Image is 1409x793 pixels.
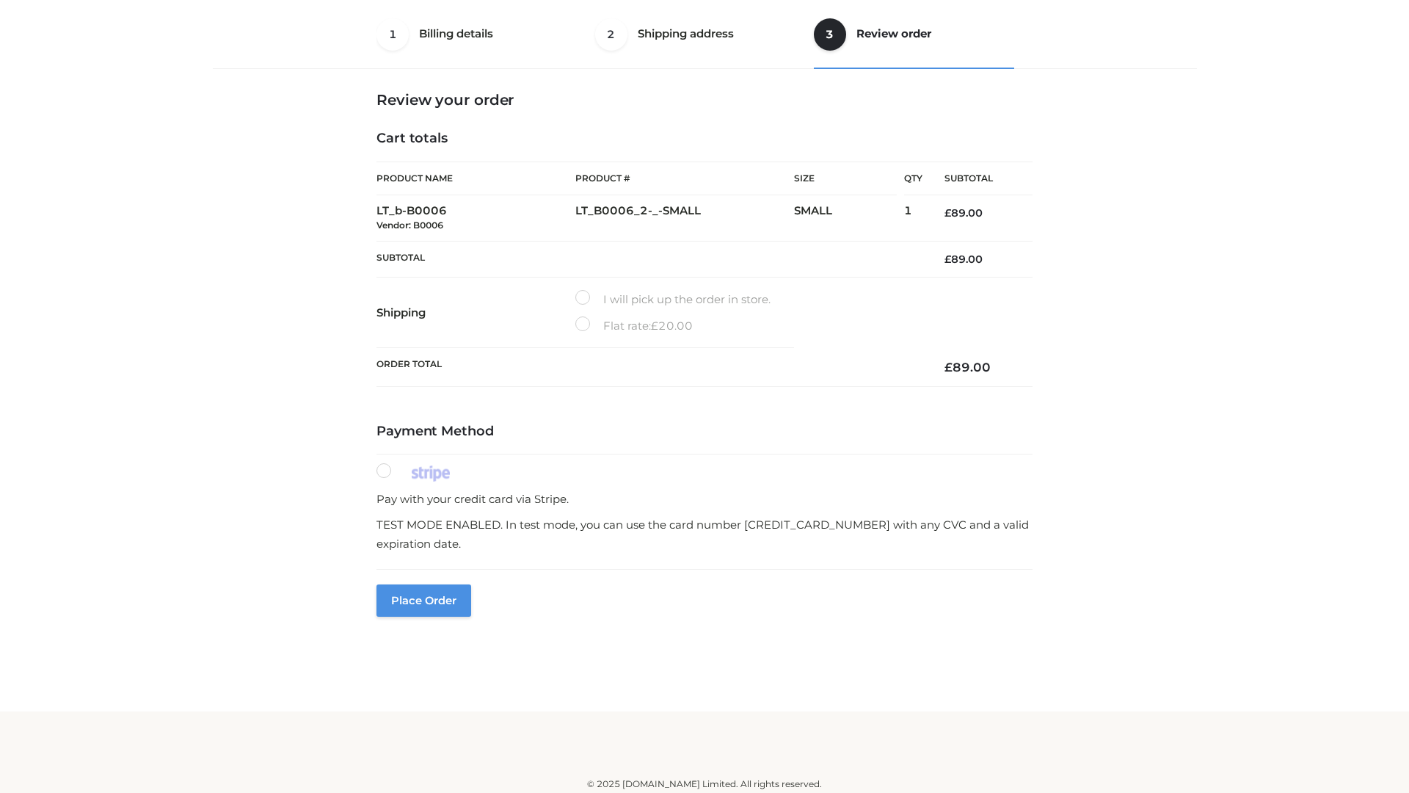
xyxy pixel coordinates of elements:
th: Shipping [376,278,575,348]
bdi: 20.00 [651,319,693,333]
th: Product # [575,162,794,195]
td: LT_B0006_2-_-SMALL [575,195,794,242]
bdi: 89.00 [944,206,983,220]
th: Subtotal [922,162,1033,195]
span: £ [944,253,951,266]
th: Order Total [376,348,922,387]
div: © 2025 [DOMAIN_NAME] Limited. All rights reserved. [218,777,1191,792]
span: £ [944,360,953,374]
th: Product Name [376,162,575,195]
th: Qty [904,162,922,195]
p: TEST MODE ENABLED. In test mode, you can use the card number [CREDIT_CARD_NUMBER] with any CVC an... [376,515,1033,553]
h3: Review your order [376,91,1033,109]
label: I will pick up the order in store. [575,290,771,309]
td: SMALL [794,195,904,242]
label: Flat rate: [575,316,693,336]
th: Size [794,162,897,195]
td: LT_b-B0006 [376,195,575,242]
span: £ [944,206,951,220]
span: £ [651,319,658,333]
th: Subtotal [376,241,922,277]
bdi: 89.00 [944,253,983,266]
button: Place order [376,584,471,617]
bdi: 89.00 [944,360,991,374]
p: Pay with your credit card via Stripe. [376,490,1033,509]
td: 1 [904,195,922,242]
small: Vendor: B0006 [376,220,443,231]
h4: Cart totals [376,131,1033,147]
h4: Payment Method [376,424,1033,440]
